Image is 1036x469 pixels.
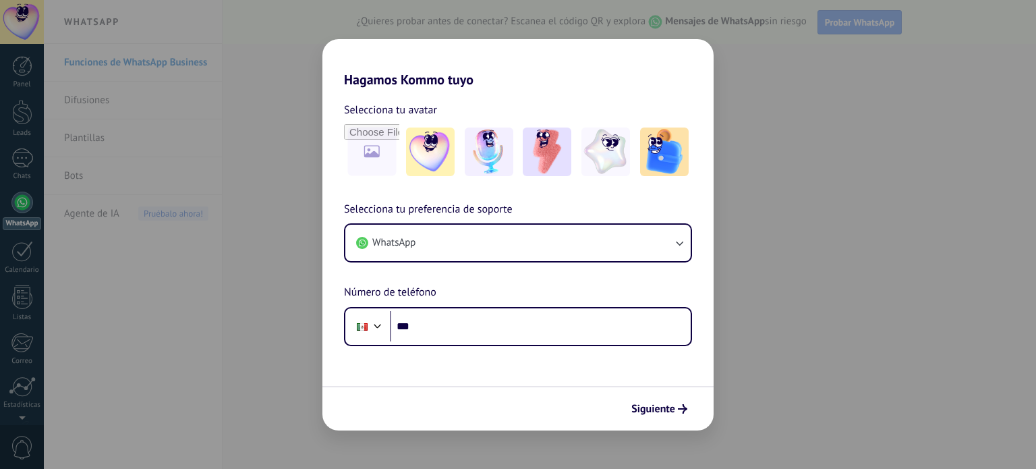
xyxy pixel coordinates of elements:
span: Selecciona tu preferencia de soporte [344,201,513,219]
button: Siguiente [625,397,693,420]
img: -1.jpeg [406,128,455,176]
span: Selecciona tu avatar [344,101,437,119]
span: WhatsApp [372,236,415,250]
span: Siguiente [631,404,675,414]
h2: Hagamos Kommo tuyo [322,39,714,88]
div: Mexico: + 52 [349,312,375,341]
img: -4.jpeg [581,128,630,176]
button: WhatsApp [345,225,691,261]
span: Número de teléfono [344,284,436,302]
img: -2.jpeg [465,128,513,176]
img: -5.jpeg [640,128,689,176]
img: -3.jpeg [523,128,571,176]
